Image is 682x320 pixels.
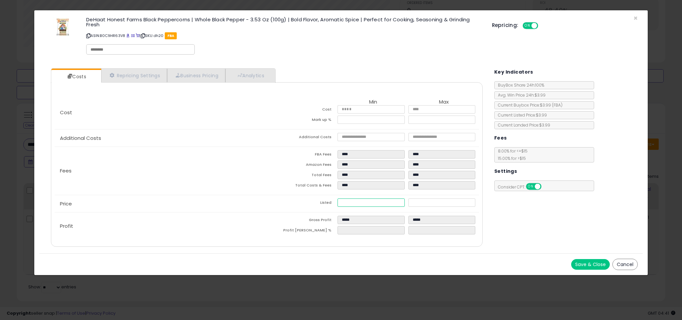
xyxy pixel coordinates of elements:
[495,112,547,118] span: Current Listed Price: $3.99
[267,160,338,171] td: Amazon Fees
[540,184,551,189] span: OFF
[523,23,532,29] span: ON
[571,259,610,270] button: Save & Close
[55,110,267,115] p: Cost
[527,184,535,189] span: ON
[267,133,338,143] td: Additional Costs
[267,198,338,209] td: Listed
[55,168,267,173] p: Fees
[338,99,408,105] th: Min
[51,70,101,83] a: Costs
[267,150,338,160] td: FBA Fees
[53,17,73,37] img: 41RNZBWjNBL._SL60_.jpg
[267,105,338,116] td: Cost
[55,136,267,141] p: Additional Costs
[495,92,546,98] span: Avg. Win Price 24h: $3.99
[408,99,479,105] th: Max
[495,122,550,128] span: Current Landed Price: $3.99
[494,134,507,142] h5: Fees
[55,223,267,229] p: Profit
[267,216,338,226] td: Gross Profit
[267,171,338,181] td: Total Fees
[540,102,563,108] span: $3.99
[267,116,338,126] td: Mark up %
[494,68,533,76] h5: Key Indicators
[495,82,544,88] span: BuyBox Share 24h: 100%
[495,184,550,190] span: Consider CPT:
[136,33,139,38] a: Your listing only
[552,102,563,108] span: ( FBA )
[101,69,167,82] a: Repricing Settings
[494,167,517,175] h5: Settings
[55,201,267,206] p: Price
[612,259,638,270] button: Cancel
[537,23,548,29] span: OFF
[633,13,638,23] span: ×
[86,17,482,27] h3: DeHaat Honest Farms Black Peppercorns | Whole Black Pepper - 3.53 Oz (100g) | Bold Flavor, Aromat...
[495,148,528,161] span: 8.00 % for <= $15
[492,23,519,28] h5: Repricing:
[86,30,482,41] p: ASIN: B0C9HR63V8 | SKU: dh20
[165,32,177,39] span: FBA
[225,69,275,82] a: Analytics
[167,69,225,82] a: Business Pricing
[131,33,135,38] a: All offer listings
[126,33,130,38] a: BuyBox page
[495,156,526,161] span: 15.00 % for > $15
[267,181,338,191] td: Total Costs & Fees
[495,102,563,108] span: Current Buybox Price:
[267,226,338,236] td: Profit [PERSON_NAME] %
